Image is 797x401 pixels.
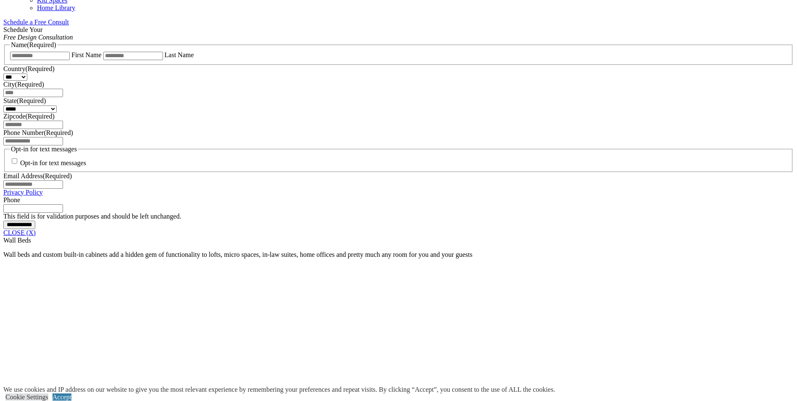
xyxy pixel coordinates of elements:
[3,237,31,244] span: Wall Beds
[3,129,73,136] label: Phone Number
[3,189,43,196] a: Privacy Policy
[3,386,555,393] div: We use cookies and IP address on our website to give you the most relevant experience by remember...
[53,393,71,401] a: Accept
[15,81,44,88] span: (Required)
[37,4,75,11] a: Home Library
[3,81,44,88] label: City
[165,51,194,58] label: Last Name
[27,41,56,48] span: (Required)
[3,172,72,179] label: Email Address
[3,97,46,104] label: State
[25,113,54,120] span: (Required)
[10,41,57,49] legend: Name
[20,160,86,167] label: Opt-in for text messages
[3,229,36,236] a: CLOSE (X)
[25,65,54,72] span: (Required)
[44,129,73,136] span: (Required)
[5,393,48,401] a: Cookie Settings
[3,18,69,26] a: Schedule a Free Consult (opens a dropdown menu)
[3,26,73,41] span: Schedule Your
[71,51,102,58] label: First Name
[3,196,20,203] label: Phone
[43,172,72,179] span: (Required)
[3,251,794,259] p: Wall beds and custom built-in cabinets add a hidden gem of functionality to lofts, micro spaces, ...
[17,97,46,104] span: (Required)
[3,113,55,120] label: Zipcode
[10,145,78,153] legend: Opt-in for text messages
[3,34,73,41] em: Free Design Consultation
[3,213,794,220] div: This field is for validation purposes and should be left unchanged.
[3,65,55,72] label: Country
